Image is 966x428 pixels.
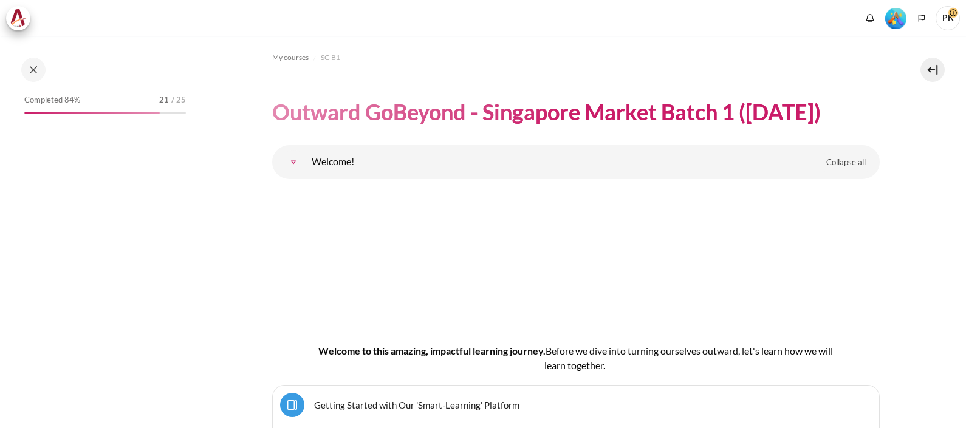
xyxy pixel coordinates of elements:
img: Architeck [10,9,27,27]
a: Getting Started with Our 'Smart-Learning' Platform [314,399,519,410]
a: SG B1 [321,50,340,65]
a: User menu [936,6,960,30]
span: My courses [272,52,309,63]
span: efore we dive into turning ourselves outward, let's learn how we will learn together. [544,345,833,371]
div: Show notification window with no new notifications [861,9,879,27]
div: 84% [24,112,160,114]
div: Level #5 [885,7,906,29]
h1: Outward GoBeyond - Singapore Market Batch 1 ([DATE]) [272,98,821,126]
img: Level #5 [885,8,906,29]
h4: Welcome to this amazing, impactful learning journey. [311,344,841,373]
span: SG B1 [321,52,340,63]
span: 21 [159,94,169,106]
nav: Navigation bar [272,48,880,67]
span: B [546,345,552,356]
span: / 25 [171,94,186,106]
a: Welcome! [281,150,306,174]
span: Completed 84% [24,94,80,106]
span: Collapse all [826,157,866,169]
a: Level #5 [880,7,911,29]
span: PK [936,6,960,30]
a: My courses [272,50,309,65]
a: Architeck Architeck [6,6,36,30]
button: Languages [913,9,931,27]
a: Collapse all [817,152,875,173]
